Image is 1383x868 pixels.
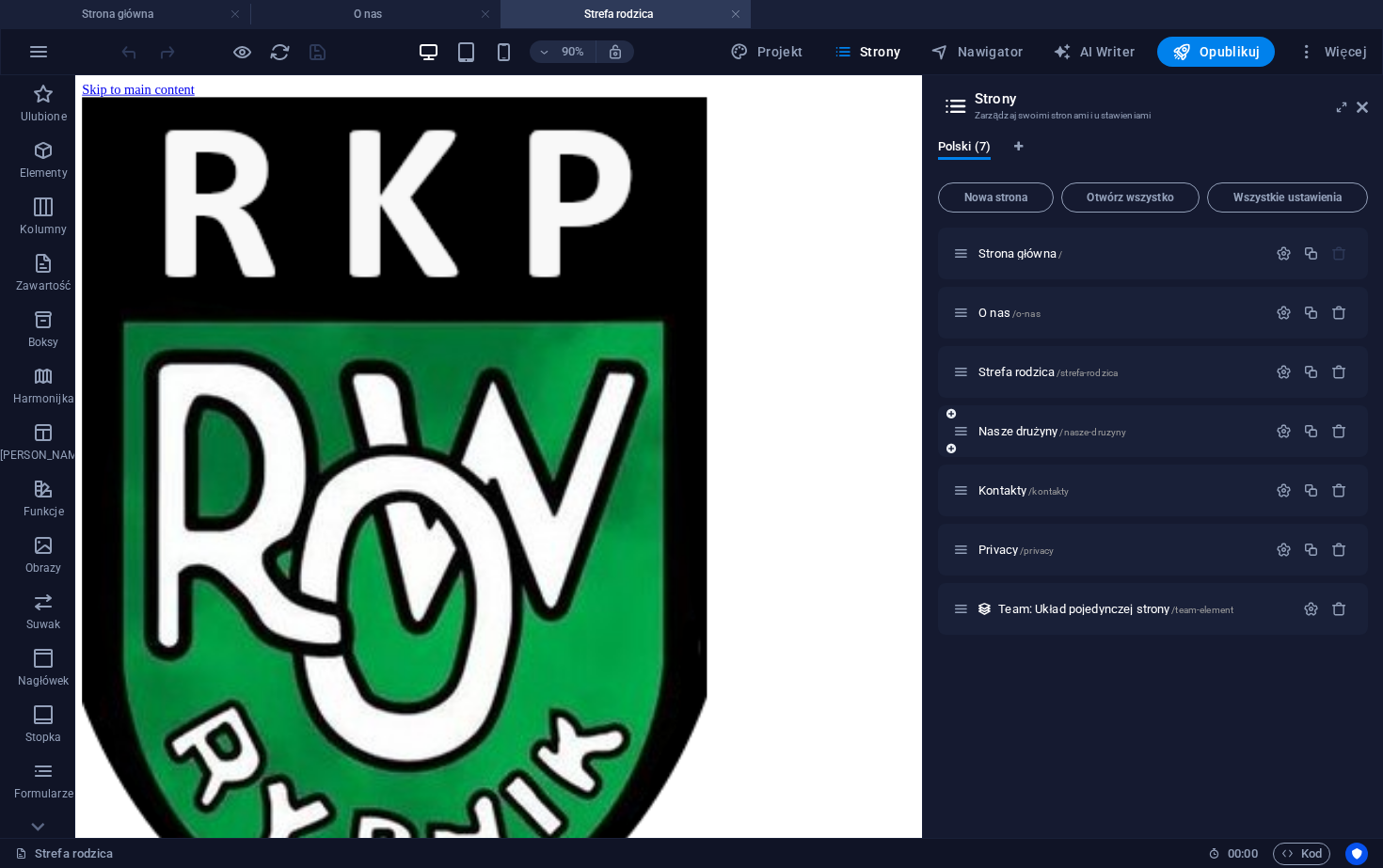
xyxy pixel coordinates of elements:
p: Stopka [25,730,62,745]
h2: Strony [975,90,1368,107]
p: Boksy [28,335,59,350]
span: Opublikuj [1172,42,1260,61]
h3: Zarządzaj swoimi stronami i ustawieniami [975,107,1330,124]
span: Nasze drużyny [978,424,1126,438]
div: Usuń [1331,542,1347,558]
button: reload [268,40,291,63]
span: : [1241,846,1244,860]
div: Usuń [1331,305,1347,321]
button: Więcej [1290,37,1375,67]
div: Duplikuj [1303,482,1319,498]
span: Kliknij, aby otworzyć stronę [978,483,1069,497]
div: Team: Układ pojedynczej strony/team-element [993,603,1294,615]
span: / [1058,249,1062,260]
span: AI Writer [1053,42,1135,61]
button: Nowa strona [938,182,1054,213]
p: Ulubione [21,109,67,124]
p: Obrazy [25,560,62,576]
div: Ustawienia [1276,482,1292,498]
a: Kliknij, aby anulować zaznaczenie. Kliknij dwukrotnie, aby otworzyć Strony [15,843,113,865]
span: /privacy [1020,545,1054,556]
span: Nawigator [930,42,1023,61]
span: Strony [834,42,901,61]
p: Formularze [14,786,73,801]
p: Suwak [26,617,61,632]
span: Wszystkie ustawienia [1216,192,1359,203]
div: Kontakty/kontakty [973,484,1266,497]
button: Kod [1273,843,1330,865]
div: Usuń [1331,364,1347,380]
p: Elementy [20,166,68,181]
div: Ustawienia [1276,542,1292,558]
div: Ustawienia [1276,423,1292,439]
p: Nagłówek [18,673,70,688]
button: Kliknij tutaj, aby wyjść z trybu podglądu i kontynuować edycję [230,40,253,63]
button: Otwórz wszystko [1061,182,1200,213]
div: Strefa rodzica/strefa-rodzica [973,366,1266,378]
span: Projekt [730,42,803,61]
span: Polski (7) [938,135,991,162]
button: 90% [530,40,596,63]
div: Duplikuj [1303,364,1319,380]
span: /strefa-rodzica [1057,368,1118,378]
span: Kliknij, aby otworzyć stronę [978,246,1062,260]
span: Nowa strona [946,192,1045,203]
div: Ustawienia [1276,245,1292,261]
a: Skip to main content [8,8,133,24]
div: Strona główna/ [973,247,1266,260]
div: Duplikuj [1303,245,1319,261]
h4: Strefa rodzica [501,4,751,24]
h6: 90% [558,40,588,63]
span: /team-element [1171,605,1233,615]
p: Harmonijka [13,391,74,406]
span: Strefa rodzica [978,365,1118,379]
div: Duplikuj [1303,542,1319,558]
div: Ustawienia [1276,364,1292,380]
span: Kliknij, aby otworzyć stronę [998,602,1233,616]
button: Opublikuj [1157,37,1275,67]
span: Więcej [1297,42,1367,61]
button: Strony [826,37,909,67]
div: Usuń [1331,601,1347,617]
div: Duplikuj [1303,423,1319,439]
span: Kod [1281,843,1322,865]
button: AI Writer [1045,37,1142,67]
div: Nasze drużyny/nasze-druzyny [973,425,1266,437]
div: Usuń [1331,482,1347,498]
button: Usercentrics [1345,843,1368,865]
div: Projekt (Ctrl+Alt+Y) [723,37,810,67]
div: Usuń [1331,423,1347,439]
span: Kliknij, aby otworzyć stronę [978,306,1041,320]
i: Przeładuj stronę [269,41,291,63]
i: Po zmianie rozmiaru automatycznie dostosowuje poziom powiększenia do wybranego urządzenia. [607,43,624,60]
span: 00 00 [1228,843,1257,865]
div: Ustawienia [1276,305,1292,321]
button: Projekt [723,37,810,67]
p: Funkcje [24,504,64,519]
p: Zawartość [16,278,71,293]
span: /o-nas [1012,308,1041,319]
span: Kliknij, aby otworzyć stronę [978,543,1054,557]
div: Privacy/privacy [973,544,1266,556]
button: Wszystkie ustawienia [1207,182,1368,213]
div: Ustawienia [1303,601,1319,617]
span: Otwórz wszystko [1070,192,1191,203]
div: Ten układ jest używany jako szablon dla wszystkich elementów (np. wpisu na blogu) z tej kolekcji.... [977,601,993,617]
p: Kolumny [20,222,67,237]
h4: O nas [250,4,501,24]
div: Zakładki językowe [938,139,1368,175]
div: Strony startowej nie można usunąć [1331,245,1347,261]
h6: Czas sesji [1208,843,1258,865]
button: Nawigator [923,37,1030,67]
span: /kontakty [1028,486,1069,497]
span: /nasze-druzyny [1059,427,1126,437]
div: Duplikuj [1303,305,1319,321]
div: O nas/o-nas [973,307,1266,319]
